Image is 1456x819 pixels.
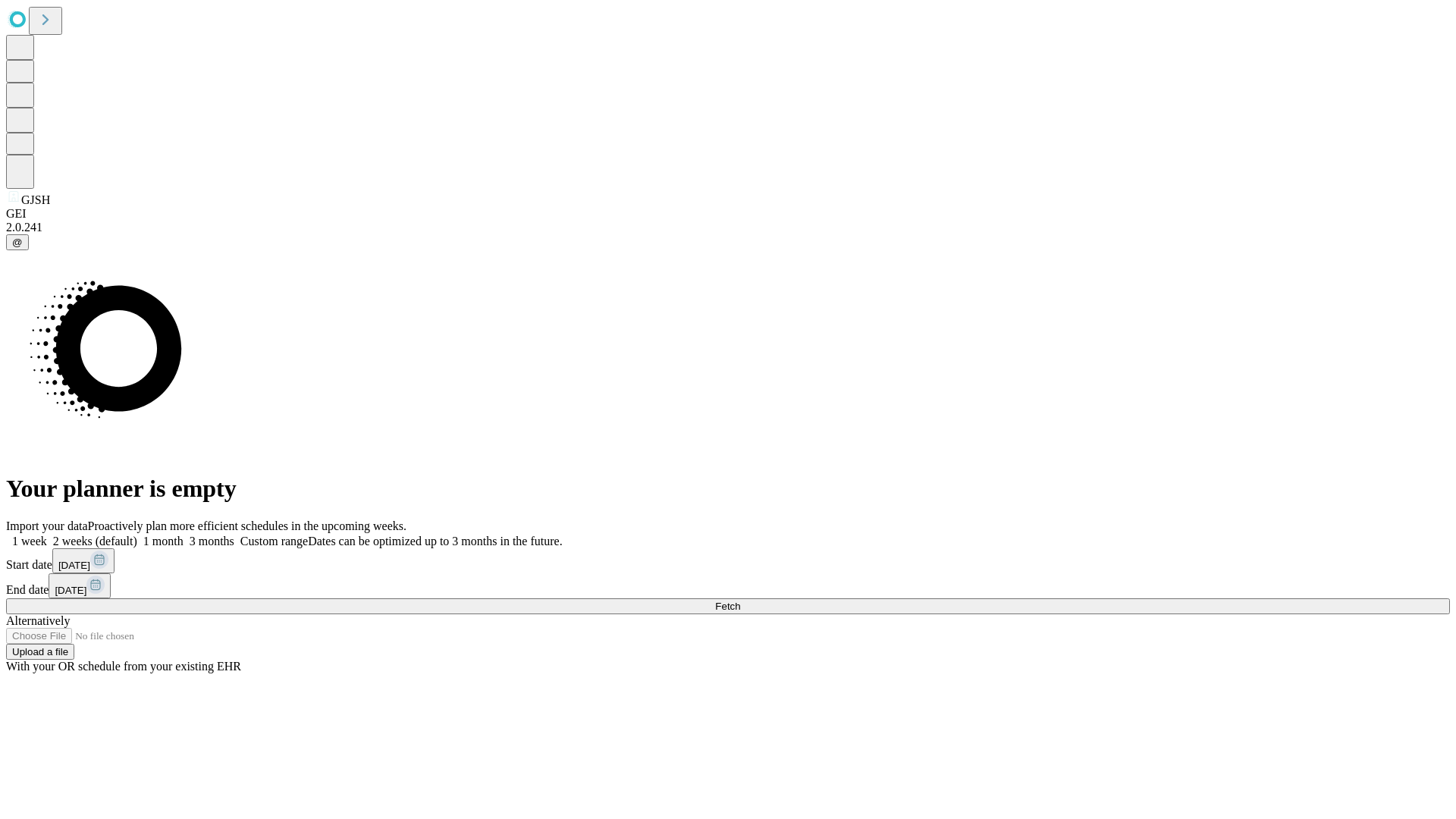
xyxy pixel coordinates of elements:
button: Fetch [6,598,1450,614]
span: 2 weeks (default) [53,535,137,548]
div: 2.0.241 [6,221,1450,234]
span: Dates can be optimized up to 3 months in the future. [308,535,562,548]
div: End date [6,573,1450,598]
span: Import your data [6,519,88,532]
span: 1 week [12,535,47,548]
button: @ [6,234,29,250]
button: Upload a file [6,644,74,660]
button: [DATE] [52,548,115,573]
h1: Your planner is empty [6,475,1450,503]
div: GEI [6,207,1450,221]
span: Fetch [715,601,740,612]
button: [DATE] [49,573,111,598]
span: Alternatively [6,614,70,627]
span: [DATE] [55,585,86,596]
span: With your OR schedule from your existing EHR [6,660,241,673]
span: Proactively plan more efficient schedules in the upcoming weeks. [88,519,406,532]
span: Custom range [240,535,308,548]
div: Start date [6,548,1450,573]
span: [DATE] [58,560,90,571]
span: 1 month [143,535,184,548]
span: 3 months [190,535,234,548]
span: GJSH [21,193,50,206]
span: @ [12,237,23,248]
